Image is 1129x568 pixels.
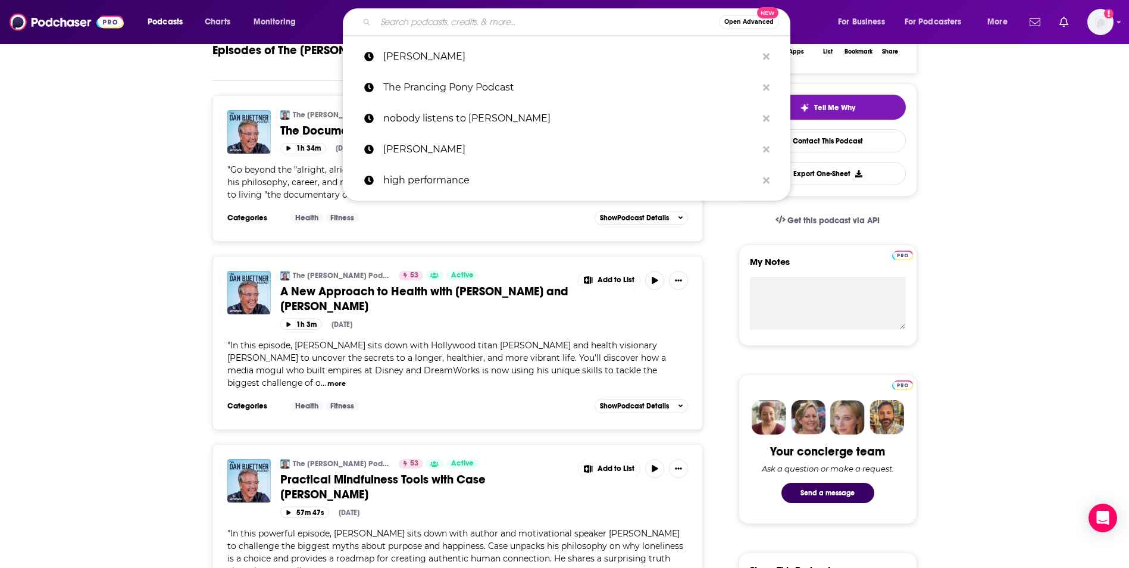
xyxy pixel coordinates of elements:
[280,472,486,502] span: Practical Mindfulness Tools with Case [PERSON_NAME]
[1087,9,1114,35] img: User Profile
[339,508,359,517] div: [DATE]
[823,48,833,55] div: List
[293,110,391,120] a: The [PERSON_NAME] Podcast
[280,319,322,330] button: 1h 3m
[290,213,323,223] a: Health
[719,15,779,29] button: Open AdvancedNew
[326,213,359,223] a: Fitness
[1087,9,1114,35] span: Logged in as xan.giglio
[595,211,689,225] button: ShowPodcast Details
[227,110,271,154] a: The Documentary of Life with Matthew McConaughey
[669,459,688,478] button: Show More Button
[383,134,757,165] p: isabel brown
[280,123,528,138] span: The Documentary of Life with [PERSON_NAME]
[892,251,913,260] img: Podchaser Pro
[383,103,757,134] p: nobody listens to paula poundstone
[870,400,904,435] img: Jon Profile
[10,11,124,33] img: Podchaser - Follow, Share and Rate Podcasts
[724,19,774,25] span: Open Advanced
[327,379,346,389] button: more
[290,401,323,411] a: Health
[446,459,479,469] a: Active
[280,459,290,469] img: The Dan Buettner Podcast
[595,399,689,413] button: ShowPodcast Details
[598,464,634,473] span: Add to List
[892,379,913,390] a: Pro website
[280,271,290,280] img: The Dan Buettner Podcast
[331,320,352,329] div: [DATE]
[410,270,418,282] span: 53
[669,271,688,290] button: Show More Button
[882,48,898,55] div: Share
[578,459,640,478] button: Show More Button
[750,162,906,185] button: Export One-Sheet
[1055,12,1073,32] a: Show notifications dropdown
[750,95,906,120] button: tell me why sparkleTell Me Why
[343,103,790,134] a: nobody listens to [PERSON_NAME]
[1087,9,1114,35] button: Show profile menu
[280,284,570,314] a: A New Approach to Health with [PERSON_NAME] and [PERSON_NAME]
[227,401,281,411] h3: Categories
[600,214,669,222] span: Show Podcast Details
[762,464,894,473] div: Ask a question or make a request.
[280,123,570,138] a: The Documentary of Life with [PERSON_NAME]
[987,14,1008,30] span: More
[326,401,359,411] a: Fitness
[979,13,1022,32] button: open menu
[1025,12,1045,32] a: Show notifications dropdown
[892,380,913,390] img: Podchaser Pro
[1089,504,1117,532] div: Open Intercom Messenger
[770,444,885,459] div: Your concierge team
[451,270,474,282] span: Active
[451,458,474,470] span: Active
[814,103,855,113] span: Tell Me Why
[212,43,437,58] h1: Episodes of The [PERSON_NAME] Podcast
[752,400,786,435] img: Sydney Profile
[343,41,790,72] a: [PERSON_NAME]
[399,271,423,280] a: 53
[750,129,906,152] a: Contact This Podcast
[830,13,900,32] button: open menu
[578,271,640,290] button: Show More Button
[343,165,790,196] a: high performance
[845,48,872,55] div: Bookmark
[383,165,757,196] p: high performance
[293,459,391,469] a: The [PERSON_NAME] Podcast
[787,216,880,226] span: Get this podcast via API
[376,13,719,32] input: Search podcasts, credits, & more...
[280,472,570,502] a: Practical Mindfulness Tools with Case [PERSON_NAME]
[227,164,680,200] span: "
[227,271,271,314] img: A New Approach to Health with Jeffrey Katzenberg and Chris Wharton
[293,271,391,280] a: The [PERSON_NAME] Podcast
[791,400,825,435] img: Barbara Profile
[750,256,906,277] label: My Notes
[446,271,479,280] a: Active
[205,14,230,30] span: Charts
[905,14,962,30] span: For Podcasters
[830,400,865,435] img: Jules Profile
[197,13,237,32] a: Charts
[148,14,183,30] span: Podcasts
[343,134,790,165] a: [PERSON_NAME]
[800,103,809,113] img: tell me why sparkle
[838,14,885,30] span: For Business
[227,164,680,200] span: Go beyond the "alright, alright, alright" with Academy Award winner [PERSON_NAME] as he dives dee...
[383,41,757,72] p: dan buettner
[336,144,356,152] div: [DATE]
[227,340,666,388] span: In this episode, [PERSON_NAME] sits down with Hollywood titan [PERSON_NAME] and health visionary ...
[892,249,913,260] a: Pro website
[245,13,311,32] button: open menu
[410,458,418,470] span: 53
[254,14,296,30] span: Monitoring
[781,483,874,503] button: Send a message
[280,284,568,314] span: A New Approach to Health with [PERSON_NAME] and [PERSON_NAME]
[789,48,804,55] div: Apps
[383,72,757,103] p: The Prancing Pony Podcast
[227,340,666,388] span: "
[227,459,271,503] img: Practical Mindfulness Tools with Case Kenny
[227,213,281,223] h3: Categories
